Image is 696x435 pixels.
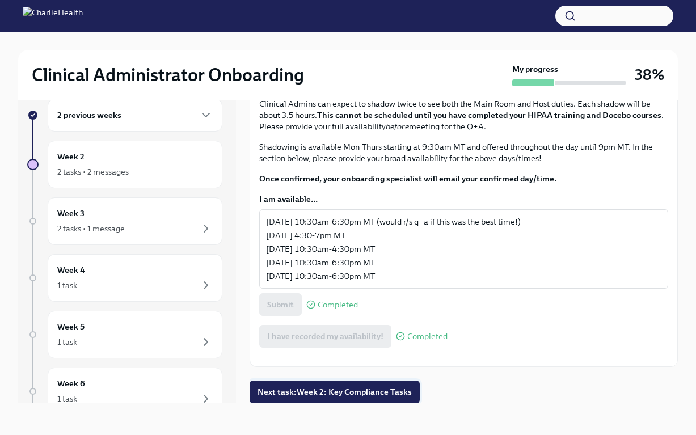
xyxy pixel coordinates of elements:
textarea: [DATE] 10:30am-6:30pm MT (would r/s q+a if this was the best time!) [DATE] 4:30-7pm MT [DATE] 10:... [266,215,661,283]
p: Shadowing is available Mon-Thurs starting at 9:30am MT and offered throughout the day until 9pm M... [259,141,668,164]
h2: Clinical Administrator Onboarding [32,64,304,86]
a: Week 22 tasks • 2 messages [27,141,222,188]
div: 2 previous weeks [48,99,222,132]
strong: Once confirmed, your onboarding specialist will email your confirmed day/time. [259,174,556,184]
div: 2 tasks • 2 messages [57,166,129,178]
strong: My progress [512,64,558,75]
p: Clinical Admins can expect to shadow twice to see both the Main Room and Host duties. Each shadow... [259,98,668,132]
h6: Week 5 [57,320,85,333]
h6: Week 2 [57,150,85,163]
div: 2 tasks • 1 message [57,223,125,234]
div: 1 task [57,393,77,404]
h6: Week 6 [57,377,85,390]
div: 1 task [57,336,77,348]
label: I am available... [259,193,668,205]
img: CharlieHealth [23,7,83,25]
h6: Week 3 [57,207,85,219]
a: Week 32 tasks • 1 message [27,197,222,245]
span: Completed [318,301,358,309]
a: Week 51 task [27,311,222,358]
em: before [386,121,409,132]
a: Week 61 task [27,368,222,415]
button: Next task:Week 2: Key Compliance Tasks [250,381,420,403]
strong: This cannot be scheduled until you have completed your HIPAA training and Docebo courses [317,110,661,120]
h6: 2 previous weeks [57,109,121,121]
h3: 38% [635,65,664,85]
div: 1 task [57,280,77,291]
a: Week 41 task [27,254,222,302]
span: Completed [407,332,448,341]
span: Next task : Week 2: Key Compliance Tasks [258,386,412,398]
h6: Week 4 [57,264,85,276]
